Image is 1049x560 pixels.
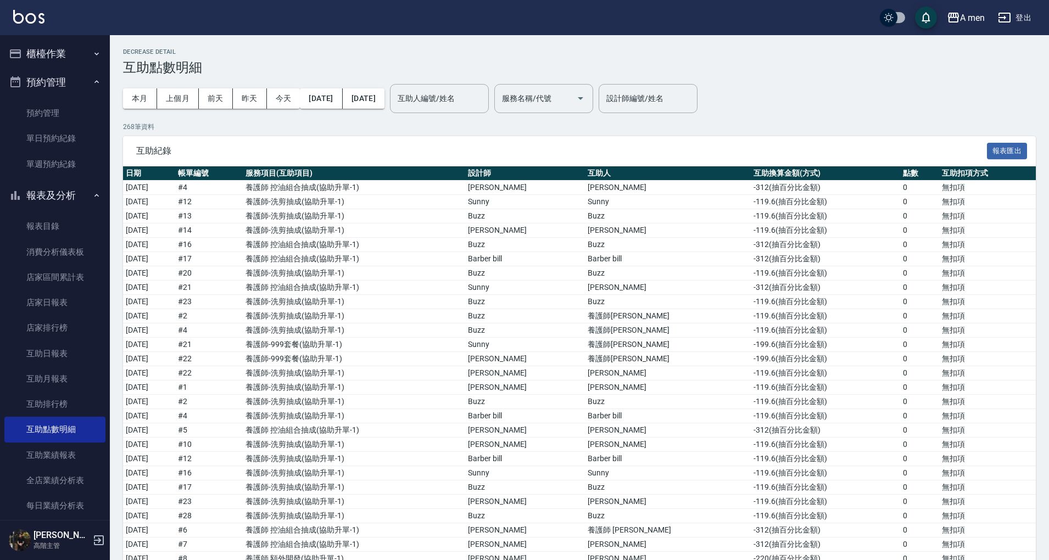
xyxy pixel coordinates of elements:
td: 養護師 控油組合抽成 ( 協助升單-1 ) [243,423,465,438]
button: 前天 [199,88,233,109]
td: -312 ( 抽百分比金額 ) [751,537,900,552]
td: # 28 [175,509,243,523]
td: [PERSON_NAME] [465,423,585,438]
td: [PERSON_NAME] [585,423,751,438]
td: [PERSON_NAME] [585,537,751,552]
td: Buzz [465,309,585,323]
button: 櫃檯作業 [4,40,105,68]
td: 無扣項 [939,323,1036,338]
td: # 1 [175,380,243,395]
a: 店家排行榜 [4,315,105,340]
td: 養護師-洗剪抽成 ( 協助升單-1 ) [243,438,465,452]
td: Barber bill [585,252,751,266]
a: 全店業績分析表 [4,468,105,493]
p: 268 筆資料 [123,122,1036,132]
td: [DATE] [123,195,175,209]
td: [PERSON_NAME] [465,380,585,395]
td: 無扣項 [939,181,1036,195]
td: 養護師 控油組合抽成 ( 協助升單-1 ) [243,281,465,295]
td: -312 ( 抽百分比金額 ) [751,252,900,266]
button: 本月 [123,88,157,109]
td: 無扣項 [939,338,1036,352]
td: [PERSON_NAME] [465,181,585,195]
td: Barber bill [465,409,585,423]
td: 養護師-洗剪抽成 ( 協助升單-1 ) [243,466,465,480]
td: Barber bill [465,452,585,466]
td: # 17 [175,480,243,495]
td: 無扣項 [939,509,1036,523]
button: [DATE] [300,88,342,109]
td: [DATE] [123,423,175,438]
td: 養護師[PERSON_NAME] [585,309,751,323]
td: 養護師-999套餐 ( 協助升單-1 ) [243,338,465,352]
td: 無扣項 [939,537,1036,552]
td: 0 [900,395,939,409]
td: [DATE] [123,523,175,537]
td: 0 [900,438,939,452]
th: 互助扣項方式 [939,166,1036,181]
td: 養護師-洗剪抽成 ( 協助升單-1 ) [243,209,465,223]
td: 養護師[PERSON_NAME] [585,352,751,366]
td: Buzz [585,266,751,281]
a: 每日業績分析表 [4,493,105,518]
button: [DATE] [343,88,384,109]
button: A men [942,7,989,29]
td: 無扣項 [939,195,1036,209]
td: Barber bill [585,409,751,423]
td: Buzz [465,509,585,523]
td: 養護師 控油組合抽成 ( 協助升單-1 ) [243,238,465,252]
td: 無扣項 [939,209,1036,223]
td: [DATE] [123,380,175,395]
td: [PERSON_NAME] [585,366,751,380]
td: [DATE] [123,181,175,195]
td: # 12 [175,452,243,466]
td: 養護師 控油組合抽成 ( 協助升單-1 ) [243,537,465,552]
h2: Decrease Detail [123,48,1036,55]
td: [PERSON_NAME] [585,223,751,238]
td: 無扣項 [939,252,1036,266]
td: [DATE] [123,480,175,495]
td: # 22 [175,366,243,380]
a: 店家區間累計表 [4,265,105,290]
td: 無扣項 [939,295,1036,309]
td: 養護師-洗剪抽成 ( 協助升單-1 ) [243,223,465,238]
td: # 2 [175,395,243,409]
td: 養護師 控油組合抽成 ( 協助升單-1 ) [243,181,465,195]
td: Barber bill [465,252,585,266]
th: 互助人 [585,166,751,181]
td: [PERSON_NAME] [585,181,751,195]
td: 0 [900,509,939,523]
td: # 17 [175,252,243,266]
td: Buzz [585,480,751,495]
td: 養護師-洗剪抽成 ( 協助升單-1 ) [243,309,465,323]
td: 養護師 [PERSON_NAME] [585,523,751,537]
td: Buzz [585,395,751,409]
td: [DATE] [123,466,175,480]
td: -119.6 ( 抽百分比金額 ) [751,266,900,281]
td: # 14 [175,223,243,238]
td: -119.6 ( 抽百分比金額 ) [751,195,900,209]
td: Buzz [465,323,585,338]
td: [DATE] [123,323,175,338]
td: Sunny [585,466,751,480]
td: [DATE] [123,395,175,409]
td: [PERSON_NAME] [465,495,585,509]
td: [PERSON_NAME] [465,366,585,380]
a: 消費分析儀表板 [4,239,105,265]
td: 無扣項 [939,438,1036,452]
td: 0 [900,223,939,238]
td: # 10 [175,438,243,452]
td: # 4 [175,323,243,338]
td: -312 ( 抽百分比金額 ) [751,238,900,252]
td: 無扣項 [939,452,1036,466]
a: 營業統計分析表 [4,518,105,544]
td: -119.6 ( 抽百分比金額 ) [751,438,900,452]
td: 0 [900,452,939,466]
th: 帳單編號 [175,166,243,181]
td: 無扣項 [939,238,1036,252]
td: 無扣項 [939,466,1036,480]
div: A men [960,11,985,25]
td: [PERSON_NAME] [585,380,751,395]
td: Sunny [465,281,585,295]
a: 報表匯出 [987,145,1028,155]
